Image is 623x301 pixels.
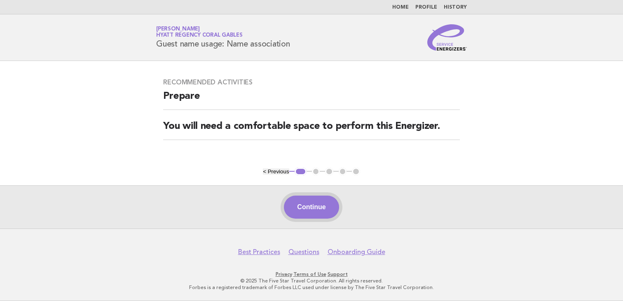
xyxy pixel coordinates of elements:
[59,284,564,291] p: Forbes is a registered trademark of Forbes LLC used under license by The Five Star Travel Corpora...
[156,26,243,38] a: [PERSON_NAME]Hyatt Regency Coral Gables
[156,27,290,48] h1: Guest name usage: Name association
[59,271,564,278] p: · ·
[163,90,459,110] h2: Prepare
[284,196,339,219] button: Continue
[263,168,289,175] button: < Previous
[328,248,385,256] a: Onboarding Guide
[163,120,459,140] h2: You will need a comfortable space to perform this Energizer.
[156,33,243,38] span: Hyatt Regency Coral Gables
[238,248,280,256] a: Best Practices
[415,5,437,10] a: Profile
[59,278,564,284] p: © 2025 The Five Star Travel Corporation. All rights reserved.
[444,5,467,10] a: History
[295,168,307,176] button: 1
[293,271,326,277] a: Terms of Use
[276,271,292,277] a: Privacy
[163,78,459,86] h3: Recommended activities
[288,248,319,256] a: Questions
[392,5,409,10] a: Home
[427,24,467,51] img: Service Energizers
[328,271,348,277] a: Support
